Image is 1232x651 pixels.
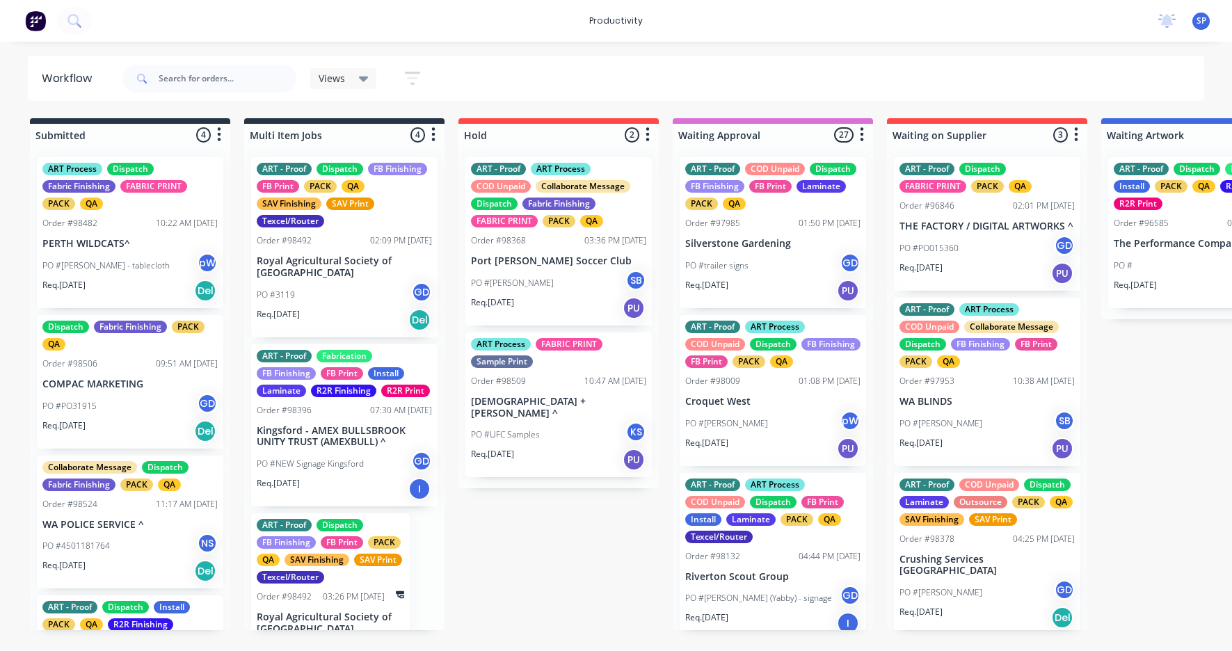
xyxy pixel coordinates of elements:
div: pW [840,410,861,431]
img: Factory [25,10,46,31]
p: COMPAC MARKETING [42,378,218,390]
div: Del [1051,606,1073,629]
div: Order #98506 [42,357,97,370]
div: Workflow [42,70,99,87]
div: QA [723,198,746,210]
div: FB Finishing [368,163,427,175]
p: Croquet West [685,396,861,408]
div: Order #98368 [471,234,526,247]
div: 01:08 PM [DATE] [799,375,861,387]
div: QA [818,513,841,526]
div: FB Finishing [257,367,316,380]
p: Req. [DATE] [42,559,86,572]
div: Dispatch [1024,479,1071,491]
div: DispatchFabric FinishingPACKQAOrder #9850609:51 AM [DATE]COMPAC MARKETINGPO #PO31915GDReq.[DATE]Del [37,315,223,449]
p: PO #[PERSON_NAME] [685,417,768,430]
div: Texcel/Router [685,531,753,543]
p: Silverstone Gardening [685,238,861,250]
div: Del [194,560,216,582]
p: PO #UFC Samples [471,428,540,441]
div: ART Process [745,321,805,333]
p: Req. [DATE] [257,477,300,490]
div: R2R Print [381,385,430,397]
div: I [408,478,431,500]
div: 11:17 AM [DATE] [156,498,218,511]
div: Texcel/Router [257,571,324,584]
div: FABRIC PRINT [899,180,966,193]
div: NS [197,533,218,554]
div: Install [685,513,721,526]
p: Req. [DATE] [471,448,514,460]
p: PO #3119 [257,289,295,301]
div: SB [625,270,646,291]
div: Dispatch [1174,163,1220,175]
div: Outsource [954,496,1007,508]
div: SAV Finishing [899,513,964,526]
div: PACK [304,180,337,193]
div: Install [368,367,404,380]
div: SAV Print [326,198,374,210]
div: ART - Proof [42,601,97,613]
p: Req. [DATE] [685,437,728,449]
div: Collaborate Message [42,461,137,474]
div: PACK [685,198,718,210]
div: SAV Finishing [285,554,349,566]
div: ART - ProofART ProcessCOD UnpaidCollaborate MessageDispatchFabric FinishingFABRIC PRINTPACKQAOrde... [465,157,652,325]
p: Req. [DATE] [471,296,514,309]
div: QA [1009,180,1032,193]
div: ART Process [471,338,531,351]
div: PU [837,280,859,302]
div: 04:25 PM [DATE] [1013,533,1075,545]
div: 03:26 PM [DATE] [323,590,385,603]
div: Order #98378 [899,533,954,545]
div: ART Process [531,163,591,175]
div: SB [1054,410,1075,431]
div: Del [408,309,431,331]
div: 02:09 PM [DATE] [370,234,432,247]
div: GD [840,252,861,273]
div: 01:50 PM [DATE] [799,217,861,230]
div: Laminate [899,496,949,508]
div: GD [411,282,432,303]
div: ART - Proof [685,321,740,333]
p: Req. [DATE] [685,279,728,291]
p: PO #PO31915 [42,400,97,412]
span: SP [1197,15,1206,27]
div: Order #98482 [42,217,97,230]
div: PACK [368,536,401,549]
div: Dispatch [899,338,946,351]
div: ART Process [959,303,1019,316]
div: Fabric Finishing [42,479,115,491]
div: ART - ProofDispatchFABRIC PRINTPACKQAOrder #9684602:01 PM [DATE]THE FACTORY / DIGITAL ARTWORKS ^P... [894,157,1080,291]
div: ART - Proof [899,479,954,491]
p: THE FACTORY / DIGITAL ARTWORKS ^ [899,220,1075,232]
div: QA [257,554,280,566]
div: ART - ProofDispatchFB FinishingFB PrintPACKQASAV FinishingSAV PrintTexcel/RouterOrder #9849202:09... [251,157,438,337]
p: PO # [1114,259,1133,272]
div: 10:22 AM [DATE] [156,217,218,230]
p: PO #[PERSON_NAME] [899,417,982,430]
div: QA [1050,496,1073,508]
div: Collaborate Message [536,180,630,193]
div: 07:30 AM [DATE] [370,404,432,417]
p: Crushing Services [GEOGRAPHIC_DATA] [899,554,1075,577]
div: QA [42,338,65,351]
div: PU [623,449,645,471]
div: Del [194,280,216,302]
div: SAV Print [354,554,402,566]
div: FB Print [749,180,792,193]
div: Dispatch [42,321,89,333]
div: FB Print [321,367,363,380]
div: ART Process [745,479,805,491]
div: PACK [1012,496,1045,508]
div: Fabric Finishing [42,180,115,193]
p: Req. [DATE] [257,308,300,321]
div: Order #98396 [257,404,312,417]
div: ART - ProofCOD UnpaidDispatchFB FinishingFB PrintLaminatePACKQAOrder #9798501:50 PM [DATE]Silvers... [680,157,866,308]
div: ART - ProofCOD UnpaidDispatchLaminateOutsourcePACKQASAV FinishingSAV PrintOrder #9837804:25 PM [D... [894,473,1080,636]
div: Order #96585 [1114,217,1169,230]
div: 03:36 PM [DATE] [584,234,646,247]
div: PACK [172,321,205,333]
div: ART - Proof [471,163,526,175]
div: PU [1051,437,1073,460]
